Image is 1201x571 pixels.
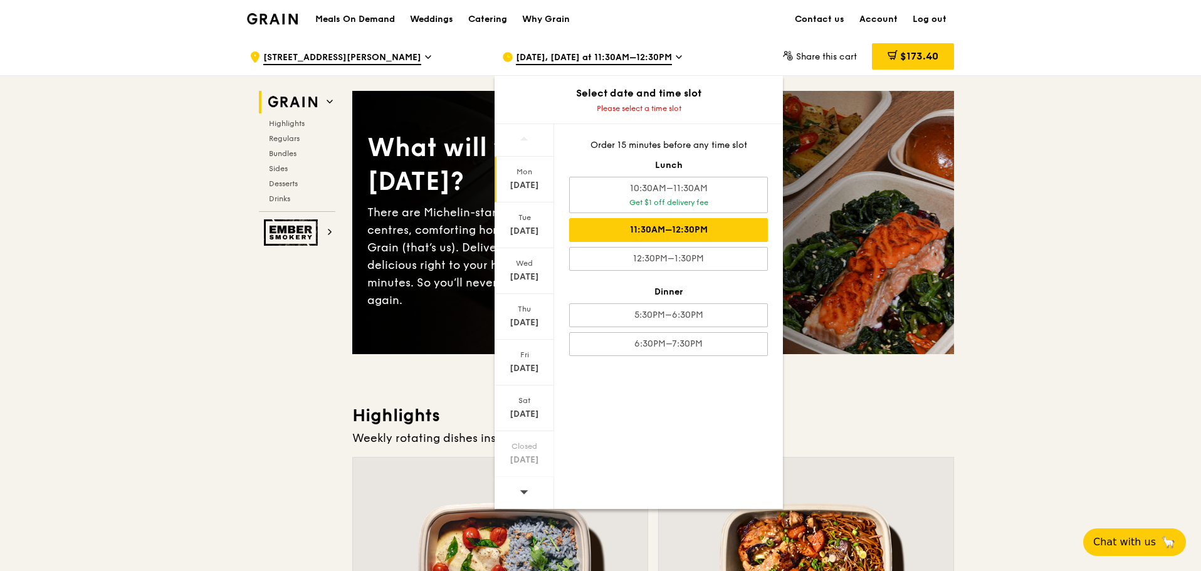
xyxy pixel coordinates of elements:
div: Wed [496,258,552,268]
span: [STREET_ADDRESS][PERSON_NAME] [263,51,421,65]
h3: Highlights [352,404,954,427]
div: Tue [496,212,552,223]
span: 🦙 [1161,535,1176,550]
span: Drinks [269,194,290,203]
div: 6:30PM–7:30PM [569,332,768,356]
div: Weddings [410,1,453,38]
span: [DATE], [DATE] at 11:30AM–12:30PM [516,51,672,65]
div: 5:30PM–6:30PM [569,303,768,327]
div: [DATE] [496,408,552,421]
span: Regulars [269,134,300,143]
span: Chat with us [1093,535,1156,550]
div: Mon [496,167,552,177]
div: Fri [496,350,552,360]
div: Sat [496,396,552,406]
div: [DATE] [496,225,552,238]
div: [DATE] [496,179,552,192]
div: Select date and time slot [495,86,783,101]
span: Highlights [269,119,305,128]
div: [DATE] [496,317,552,329]
span: $173.40 [900,50,938,62]
span: Bundles [269,149,296,158]
span: Desserts [269,179,298,188]
div: Thu [496,304,552,314]
img: Grain web logo [264,91,322,113]
div: Lunch [569,159,768,172]
span: Sides [269,164,288,173]
span: Share this cart [796,51,857,62]
a: Weddings [402,1,461,38]
div: [DATE] [496,362,552,375]
div: 10:30AM–11:30AM [569,177,768,213]
div: Catering [468,1,507,38]
div: Closed [496,441,552,451]
div: Please select a time slot [495,103,783,113]
div: Dinner [569,286,768,298]
div: What will you eat [DATE]? [367,131,653,199]
a: Why Grain [515,1,577,38]
img: Ember Smokery web logo [264,219,322,246]
a: Contact us [787,1,852,38]
a: Catering [461,1,515,38]
div: [DATE] [496,271,552,283]
a: Log out [905,1,954,38]
h1: Meals On Demand [315,13,395,26]
div: Why Grain [522,1,570,38]
div: There are Michelin-star restaurants, hawker centres, comforting home-cooked classics… and Grain (... [367,204,653,309]
button: Chat with us🦙 [1083,528,1186,556]
div: 12:30PM–1:30PM [569,247,768,271]
div: [DATE] [496,454,552,466]
a: Account [852,1,905,38]
div: Weekly rotating dishes inspired by flavours from around the world. [352,429,954,447]
img: Grain [247,13,298,24]
div: Order 15 minutes before any time slot [569,139,768,152]
div: 11:30AM–12:30PM [569,218,768,242]
div: Get $1 off delivery fee [575,197,762,207]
